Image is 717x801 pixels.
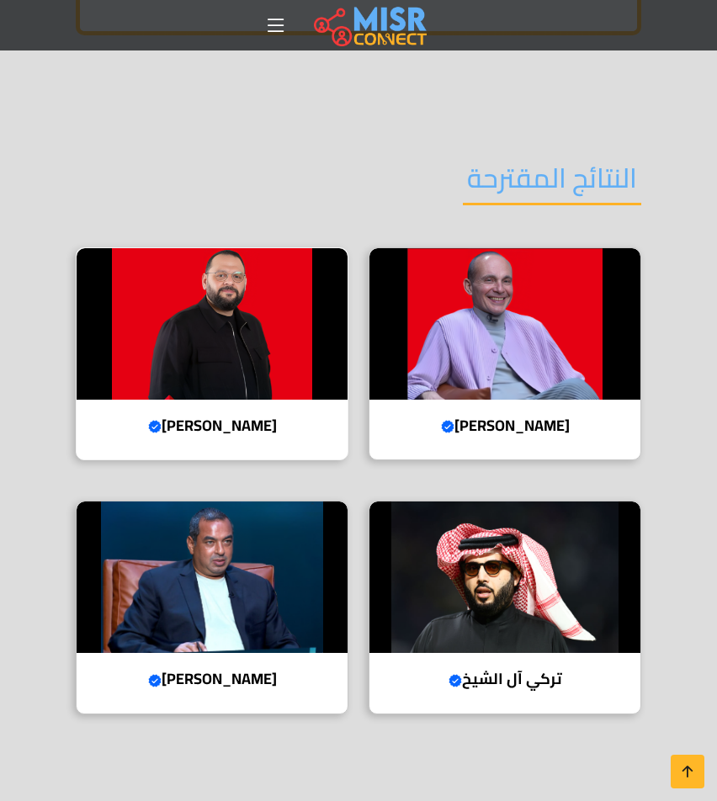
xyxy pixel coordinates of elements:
svg: Verified account [148,420,162,433]
h4: تركي آل الشيخ [382,670,628,688]
a: تركي آل الشيخ تركي آل الشيخ [358,501,651,714]
img: تركي آل الشيخ [369,501,640,653]
svg: Verified account [449,674,462,687]
a: محمد فاروق [PERSON_NAME] [358,247,651,461]
img: محمد فاروق [369,248,640,400]
h2: النتائج المقترحة [463,162,641,204]
svg: Verified account [441,420,454,433]
h4: [PERSON_NAME] [89,670,335,688]
svg: Verified account [148,674,162,687]
a: عبد الله سلام [PERSON_NAME] [66,247,358,461]
h4: [PERSON_NAME] [89,416,335,435]
a: محمد إسماعيل منصور [PERSON_NAME] [66,501,358,714]
h4: [PERSON_NAME] [382,416,628,435]
img: main.misr_connect [314,4,427,46]
img: محمد إسماعيل منصور [77,501,348,653]
img: عبد الله سلام [77,248,348,400]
